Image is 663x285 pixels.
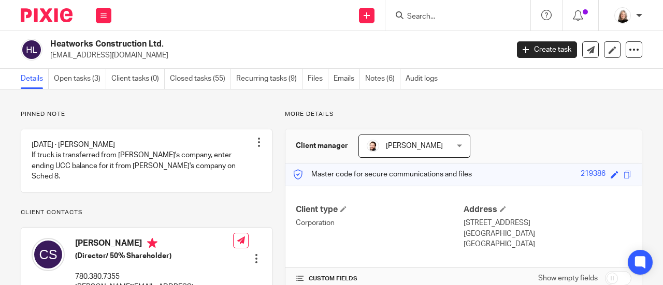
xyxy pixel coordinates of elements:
[54,69,106,89] a: Open tasks (3)
[308,69,328,89] a: Files
[32,238,65,271] img: svg%3E
[21,110,272,118] p: Pinned note
[285,110,642,118] p: More details
[21,8,73,22] img: Pixie
[464,204,631,215] h4: Address
[581,169,606,181] div: 219386
[334,69,360,89] a: Emails
[170,69,231,89] a: Closed tasks (55)
[296,141,348,151] h3: Client manager
[147,238,157,248] i: Primary
[75,238,233,251] h4: [PERSON_NAME]
[50,39,411,50] h2: Heatworks Construction Ltd.
[236,69,302,89] a: Recurring tasks (9)
[614,7,631,24] img: Screenshot%202023-11-02%20134555.png
[21,208,272,217] p: Client contacts
[406,69,443,89] a: Audit logs
[21,39,42,61] img: svg%3E
[464,239,631,249] p: [GEOGRAPHIC_DATA]
[21,69,49,89] a: Details
[50,50,501,61] p: [EMAIL_ADDRESS][DOMAIN_NAME]
[111,69,165,89] a: Client tasks (0)
[296,218,464,228] p: Corporation
[365,69,400,89] a: Notes (6)
[517,41,577,58] a: Create task
[296,275,464,283] h4: CUSTOM FIELDS
[75,272,233,282] p: 780.380.7355
[75,251,233,261] h5: (Director/ 50% Shareholder)
[386,142,443,149] span: [PERSON_NAME]
[367,140,379,152] img: Jayde%20Headshot.jpg
[464,229,631,239] p: [GEOGRAPHIC_DATA]
[464,218,631,228] p: [STREET_ADDRESS]
[293,169,472,179] p: Master code for secure communications and files
[406,12,499,22] input: Search
[296,204,464,215] h4: Client type
[538,273,598,283] label: Show empty fields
